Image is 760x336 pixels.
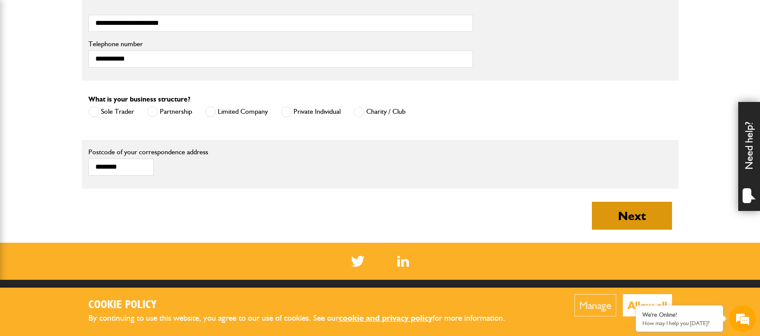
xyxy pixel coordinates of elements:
[354,106,405,117] label: Charity / Club
[143,4,164,25] div: Minimize live chat window
[339,313,432,323] a: cookie and privacy policy
[11,158,159,261] textarea: Type your message and hit 'Enter'
[205,106,268,117] label: Limited Company
[281,106,341,117] label: Private Individual
[88,149,221,156] label: Postcode of your correspondence address
[11,106,159,126] input: Enter your email address
[15,48,37,61] img: d_20077148190_company_1631870298795_20077148190
[642,311,716,319] div: We're Online!
[118,268,158,280] em: Start Chat
[88,312,520,325] p: By continuing to use this website, you agree to our use of cookies. See our for more information.
[11,81,159,100] input: Enter your last name
[88,299,520,312] h2: Cookie Policy
[738,102,760,211] div: Need help?
[397,256,409,267] a: LinkedIn
[397,256,409,267] img: Linked In
[88,106,134,117] label: Sole Trader
[88,41,473,48] label: Telephone number
[642,320,716,326] p: How may I help you today?
[592,202,672,230] button: Next
[574,294,616,316] button: Manage
[11,132,159,151] input: Enter your phone number
[623,294,672,316] button: Allow all
[45,49,146,60] div: Chat with us now
[147,106,192,117] label: Partnership
[351,256,365,267] img: Twitter
[88,96,190,103] label: What is your business structure?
